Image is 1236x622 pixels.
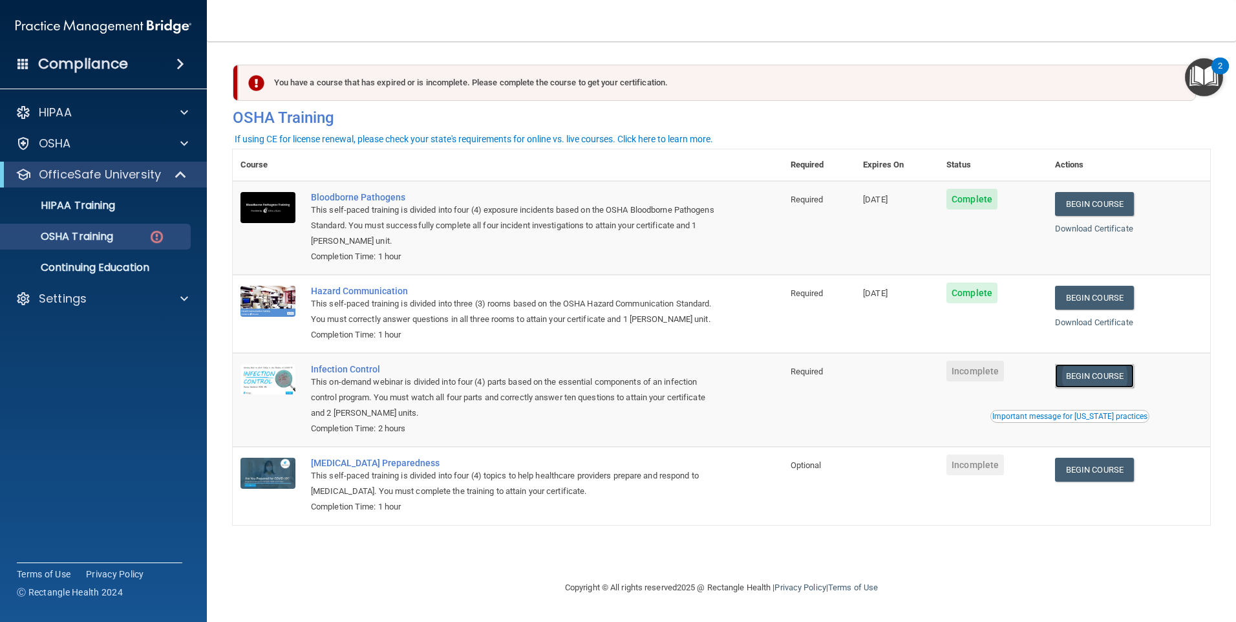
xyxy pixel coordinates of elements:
[946,455,1004,475] span: Incomplete
[992,413,1147,420] div: Important message for [US_STATE] practices
[149,229,165,245] img: danger-circle.6113f641.png
[791,195,824,204] span: Required
[1218,66,1222,83] div: 2
[39,167,161,182] p: OfficeSafe University
[39,136,71,151] p: OSHA
[8,230,113,243] p: OSHA Training
[1185,58,1223,96] button: Open Resource Center, 2 new notifications
[791,288,824,298] span: Required
[311,374,718,421] div: This on-demand webinar is divided into four (4) parts based on the essential components of an inf...
[311,421,718,436] div: Completion Time: 2 hours
[311,327,718,343] div: Completion Time: 1 hour
[248,75,264,91] img: exclamation-circle-solid-danger.72ef9ffc.png
[1055,224,1133,233] a: Download Certificate
[1055,458,1134,482] a: Begin Course
[1055,192,1134,216] a: Begin Course
[311,468,718,499] div: This self-paced training is divided into four (4) topics to help healthcare providers prepare and...
[233,149,303,181] th: Course
[791,367,824,376] span: Required
[946,283,997,303] span: Complete
[863,288,888,298] span: [DATE]
[311,296,718,327] div: This self-paced training is divided into three (3) rooms based on the OSHA Hazard Communication S...
[8,199,115,212] p: HIPAA Training
[16,291,188,306] a: Settings
[311,286,718,296] a: Hazard Communication
[1012,530,1220,582] iframe: Drift Widget Chat Controller
[311,458,718,468] a: [MEDICAL_DATA] Preparedness
[1047,149,1210,181] th: Actions
[8,261,185,274] p: Continuing Education
[233,133,715,145] button: If using CE for license renewal, please check your state's requirements for online vs. live cours...
[990,410,1149,423] button: Read this if you are a dental practitioner in the state of CA
[855,149,939,181] th: Expires On
[311,202,718,249] div: This self-paced training is divided into four (4) exposure incidents based on the OSHA Bloodborne...
[16,14,191,39] img: PMB logo
[774,583,826,592] a: Privacy Policy
[86,568,144,581] a: Privacy Policy
[946,361,1004,381] span: Incomplete
[1055,286,1134,310] a: Begin Course
[1055,317,1133,327] a: Download Certificate
[16,136,188,151] a: OSHA
[1055,364,1134,388] a: Begin Course
[828,583,878,592] a: Terms of Use
[17,586,123,599] span: Ⓒ Rectangle Health 2024
[233,109,1210,127] h4: OSHA Training
[311,249,718,264] div: Completion Time: 1 hour
[791,460,822,470] span: Optional
[946,189,997,209] span: Complete
[311,192,718,202] a: Bloodborne Pathogens
[235,134,713,144] div: If using CE for license renewal, please check your state's requirements for online vs. live cours...
[311,499,718,515] div: Completion Time: 1 hour
[17,568,70,581] a: Terms of Use
[16,167,187,182] a: OfficeSafe University
[16,105,188,120] a: HIPAA
[238,65,1196,101] div: You have a course that has expired or is incomplete. Please complete the course to get your certi...
[39,291,87,306] p: Settings
[311,364,718,374] a: Infection Control
[485,567,957,608] div: Copyright © All rights reserved 2025 @ Rectangle Health | |
[939,149,1047,181] th: Status
[39,105,72,120] p: HIPAA
[863,195,888,204] span: [DATE]
[38,55,128,73] h4: Compliance
[783,149,855,181] th: Required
